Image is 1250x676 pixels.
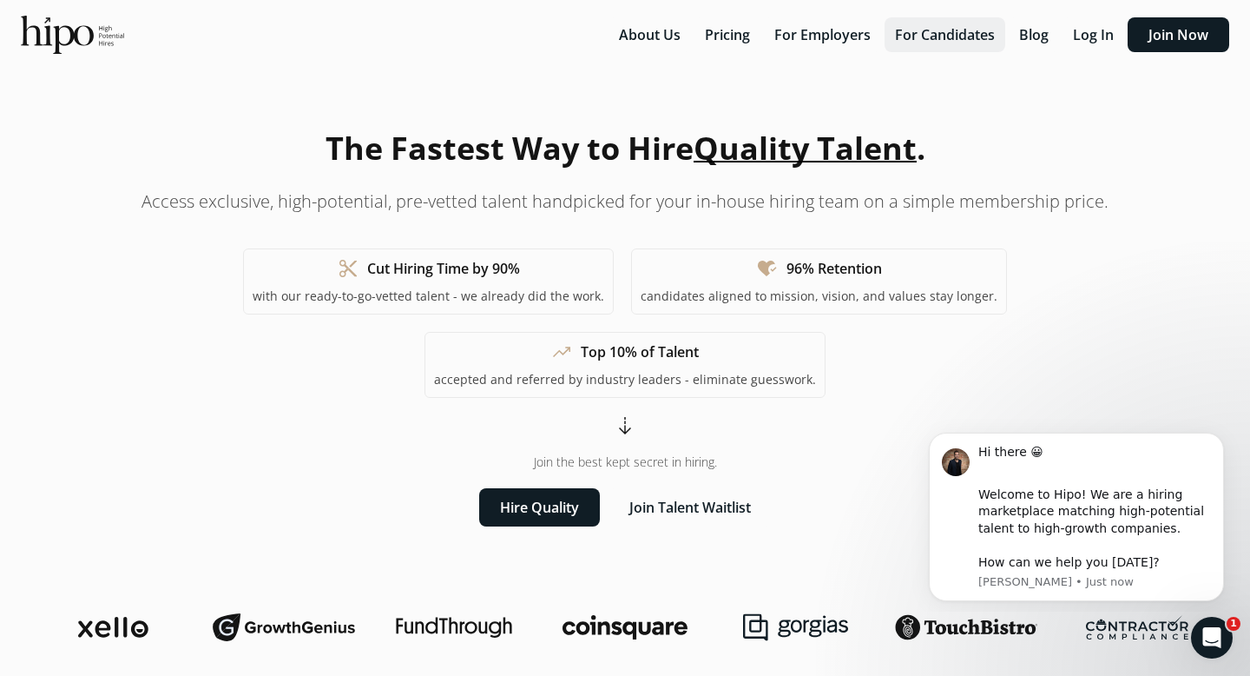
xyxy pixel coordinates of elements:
[1009,17,1059,52] button: Blog
[551,341,572,362] span: trending_up
[885,17,1005,52] button: For Candidates
[895,613,1038,641] img: touchbistro-logo
[764,25,885,44] a: For Employers
[694,127,917,169] span: Quality Talent
[141,189,1109,214] p: Access exclusive, high-potential, pre-vetted talent handpicked for your in-house hiring team on a...
[641,288,997,305] p: candidates aligned to mission, vision, and values stay longer.
[694,17,760,52] button: Pricing
[581,341,699,362] h1: Top 10% of Talent
[1009,25,1062,44] a: Blog
[1062,17,1124,52] button: Log In
[534,454,717,471] span: Join the best kept secret in hiring.
[78,617,148,638] img: xello-logo
[757,258,778,279] span: heart_check
[609,488,772,527] button: Join Talent Waitlist
[694,25,764,44] a: Pricing
[1227,617,1240,631] span: 1
[609,17,691,52] button: About Us
[367,258,520,279] h1: Cut Hiring Time by 90%
[1128,25,1229,44] a: Join Now
[253,288,604,305] p: with our ready-to-go-vetted talent - we already did the work.
[21,16,124,54] img: official-logo
[562,615,687,640] img: coinsquare-logo
[396,617,512,638] img: fundthrough-logo
[786,258,882,279] h1: 96% Retention
[743,613,847,641] img: gorgias-logo
[609,25,694,44] a: About Us
[1062,25,1128,44] a: Log In
[434,371,816,388] p: accepted and referred by industry leaders - eliminate guesswork.
[213,610,356,645] img: growthgenius-logo
[1191,617,1233,659] iframe: Intercom live chat
[338,258,359,279] span: content_cut
[479,488,600,527] button: Hire Quality
[1086,615,1188,640] img: contractor-compliance-logo
[764,17,881,52] button: For Employers
[326,125,925,172] h1: The Fastest Way to Hire .
[1128,17,1229,52] button: Join Now
[615,415,635,436] span: arrow_cool_down
[885,25,1009,44] a: For Candidates
[903,417,1250,612] iframe: Intercom notifications message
